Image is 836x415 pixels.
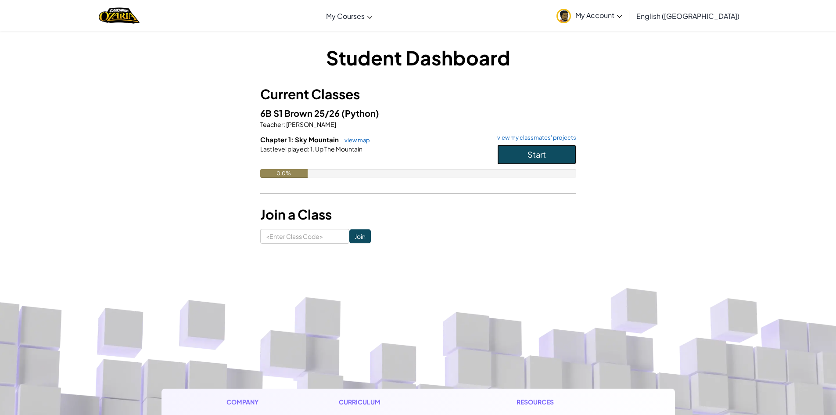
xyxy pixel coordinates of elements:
[314,145,362,153] span: Up The Mountain
[527,149,546,159] span: Start
[322,4,377,28] a: My Courses
[260,44,576,71] h1: Student Dashboard
[493,135,576,141] a: view my classmates' projects
[636,11,739,21] span: English ([GEOGRAPHIC_DATA])
[326,11,365,21] span: My Courses
[556,9,571,23] img: avatar
[99,7,140,25] a: Ozaria by CodeCombat logo
[283,120,285,128] span: :
[260,135,340,144] span: Chapter 1: Sky Mountain
[260,145,308,153] span: Last level played
[552,2,627,29] a: My Account
[497,144,576,165] button: Start
[349,229,371,243] input: Join
[309,145,314,153] span: 1.
[517,397,610,407] h1: Resources
[339,397,445,407] h1: Curriculum
[632,4,744,28] a: English ([GEOGRAPHIC_DATA])
[260,84,576,104] h3: Current Classes
[99,7,140,25] img: Home
[308,145,309,153] span: :
[340,137,370,144] a: view map
[260,205,576,224] h3: Join a Class
[260,169,308,178] div: 0.0%
[285,120,336,128] span: [PERSON_NAME]
[575,11,622,20] span: My Account
[260,108,341,119] span: 6B S1 Brown 25/26
[260,120,283,128] span: Teacher
[341,108,379,119] span: (Python)
[226,397,267,407] h1: Company
[260,229,349,244] input: <Enter Class Code>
